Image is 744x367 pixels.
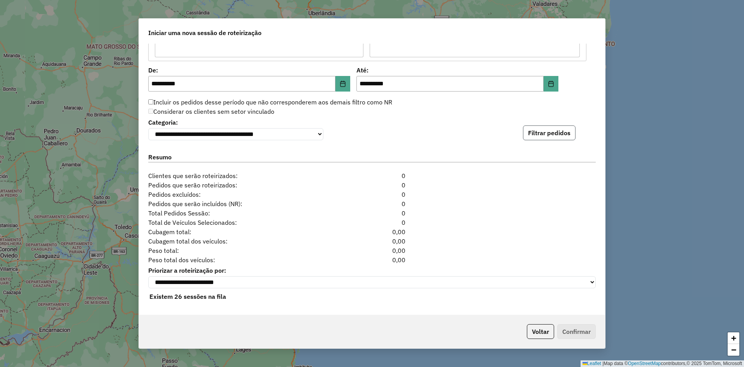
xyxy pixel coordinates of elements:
span: Peso total: [144,246,334,255]
a: Zoom out [728,344,739,356]
label: Priorizar a roteirização por: [148,266,596,275]
span: Cubagem total: [144,227,334,236]
div: 0 [334,199,410,208]
span: Total de Veículos Selecionados: [144,218,334,227]
label: Incluir os pedidos desse período que não corresponderem aos demais filtro como NR [148,97,392,107]
label: Até: [356,65,558,75]
span: Cubagem total dos veículos: [144,236,334,246]
input: Incluir os pedidos desse período que não corresponderem aos demais filtro como NR [148,99,153,104]
div: 0 [334,190,410,199]
span: Total Pedidos Sessão: [144,208,334,218]
a: OpenStreetMap [628,361,661,366]
button: Choose Date [335,76,350,92]
span: − [731,345,736,355]
span: + [731,333,736,343]
a: Zoom in [728,332,739,344]
span: Pedidos que serão incluídos (NR): [144,199,334,208]
div: 0 [334,180,410,190]
div: 0,00 [334,227,410,236]
span: Pedidos excluídos: [144,190,334,199]
label: De: [148,65,350,75]
button: Voltar [527,324,554,339]
strong: Existem 26 sessões na fila [149,293,226,300]
button: Filtrar pedidos [523,125,576,140]
label: Resumo [148,152,596,163]
div: 0,00 [334,255,410,265]
div: 0 [334,208,410,218]
input: Considerar os clientes sem setor vinculado [148,109,153,114]
span: Clientes que serão roteirizados: [144,171,334,180]
div: 0,00 [334,236,410,246]
div: 0 [334,218,410,227]
div: 0 [334,171,410,180]
span: Iniciar uma nova sessão de roteirização [148,28,261,37]
div: 0,00 [334,246,410,255]
div: Map data © contributors,© 2025 TomTom, Microsoft [581,360,744,367]
label: Categoria: [148,118,323,127]
label: Considerar os clientes sem setor vinculado [148,107,274,116]
button: Choose Date [544,76,558,92]
span: | [602,361,604,366]
span: Peso total dos veículos: [144,255,334,265]
a: Leaflet [583,361,601,366]
span: Pedidos que serão roteirizados: [144,180,334,190]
